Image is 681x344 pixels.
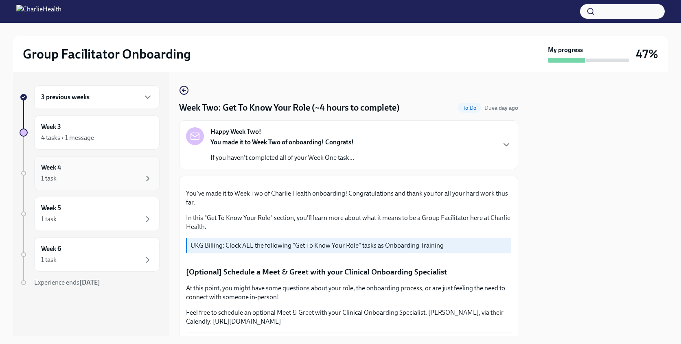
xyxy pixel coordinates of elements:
h2: Group Facilitator Onboarding [23,46,191,62]
a: Week 51 task [20,197,160,231]
p: You've made it to Week Two of Charlie Health onboarding! Congratulations and thank you for all yo... [186,189,511,207]
div: 1 task [41,215,57,224]
span: Experience ends [34,279,100,286]
strong: Happy Week Two! [210,127,261,136]
div: 4 tasks • 1 message [41,133,94,142]
img: CharlieHealth [16,5,61,18]
strong: a day ago [495,105,518,111]
h6: 3 previous weeks [41,93,90,102]
p: At this point, you might have some questions about your role, the onboarding process, or are just... [186,284,511,302]
h6: Week 4 [41,163,61,172]
div: 1 task [41,174,57,183]
p: UKG Billing: Clock ALL the following "Get To Know Your Role" tasks as Onboarding Training [191,241,508,250]
p: Feel free to schedule an optional Meet & Greet with your Clinical Onboarding Specialist, [PERSON_... [186,308,511,326]
a: Week 61 task [20,237,160,272]
h4: Week Two: Get To Know Your Role (~4 hours to complete) [179,102,400,114]
strong: You made it to Week Two of onboarding! Congrats! [210,138,354,146]
p: In this "Get To Know Your Role" section, you'll learn more about what it means to be a Group Faci... [186,213,511,231]
a: Week 41 task [20,156,160,190]
p: If you haven't completed all of your Week One task... [210,153,354,162]
h6: Week 6 [41,244,61,253]
span: September 22nd, 2025 10:00 [484,104,518,112]
div: 1 task [41,255,57,264]
strong: My progress [548,46,583,54]
span: To Do [458,105,481,111]
h6: Week 5 [41,204,61,213]
div: 3 previous weeks [34,85,160,109]
h3: 47% [636,47,658,61]
h6: Week 3 [41,122,61,131]
span: Due [484,105,518,111]
p: [Optional] Schedule a Meet & Greet with your Clinical Onboarding Specialist [186,267,511,277]
a: Week 34 tasks • 1 message [20,115,160,150]
strong: [DATE] [79,279,100,286]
